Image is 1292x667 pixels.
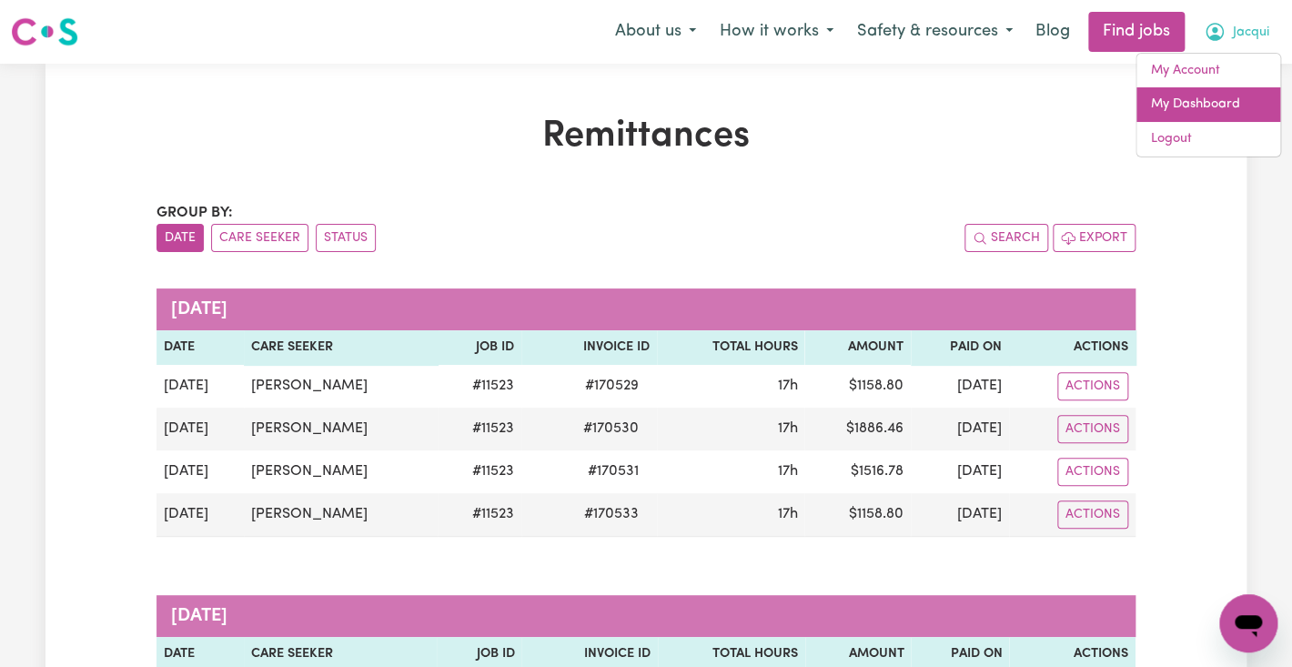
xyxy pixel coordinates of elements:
[911,450,1009,493] td: [DATE]
[316,224,376,252] button: sort invoices by paid status
[845,13,1025,51] button: Safety & resources
[964,224,1048,252] button: Search
[1136,53,1281,157] div: My Account
[156,408,244,450] td: [DATE]
[804,450,911,493] td: $ 1516.78
[573,503,650,525] span: # 170533
[804,365,911,408] td: $ 1158.80
[156,330,244,365] th: Date
[708,13,845,51] button: How it works
[438,365,521,408] td: # 11523
[1219,594,1277,652] iframe: Button to launch messaging window
[1192,13,1281,51] button: My Account
[11,15,78,48] img: Careseekers logo
[911,493,1009,537] td: [DATE]
[911,365,1009,408] td: [DATE]
[1057,500,1128,529] button: Actions
[777,379,797,393] span: 17 hours
[244,330,438,365] th: Care Seeker
[1136,122,1280,157] a: Logout
[438,450,521,493] td: # 11523
[244,365,438,408] td: [PERSON_NAME]
[156,224,204,252] button: sort invoices by date
[577,460,650,482] span: # 170531
[438,330,521,365] th: Job ID
[1057,458,1128,486] button: Actions
[777,464,797,479] span: 17 hours
[438,493,521,537] td: # 11523
[911,330,1009,365] th: Paid On
[572,418,650,440] span: # 170530
[1053,224,1136,252] button: Export
[657,330,805,365] th: Total Hours
[603,13,708,51] button: About us
[244,450,438,493] td: [PERSON_NAME]
[1136,87,1280,122] a: My Dashboard
[156,115,1136,158] h1: Remittances
[1009,330,1136,365] th: Actions
[574,375,650,397] span: # 170529
[521,330,657,365] th: Invoice ID
[777,507,797,521] span: 17 hours
[156,595,1136,637] caption: [DATE]
[911,408,1009,450] td: [DATE]
[156,450,244,493] td: [DATE]
[804,493,911,537] td: $ 1158.80
[156,493,244,537] td: [DATE]
[777,421,797,436] span: 17 hours
[156,365,244,408] td: [DATE]
[1088,12,1185,52] a: Find jobs
[211,224,308,252] button: sort invoices by care seeker
[156,288,1136,330] caption: [DATE]
[1057,372,1128,400] button: Actions
[1136,54,1280,88] a: My Account
[1025,12,1081,52] a: Blog
[244,493,438,537] td: [PERSON_NAME]
[804,330,911,365] th: Amount
[1233,23,1269,43] span: Jacqui
[804,408,911,450] td: $ 1886.46
[156,206,233,220] span: Group by:
[1057,415,1128,443] button: Actions
[438,408,521,450] td: # 11523
[244,408,438,450] td: [PERSON_NAME]
[11,11,78,53] a: Careseekers logo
